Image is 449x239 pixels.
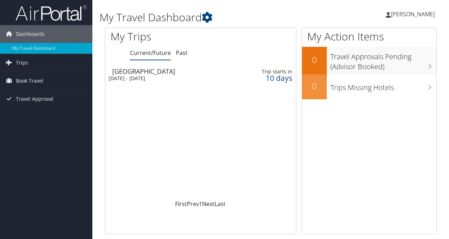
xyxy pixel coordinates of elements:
h3: Trips Missing Hotels [330,79,436,93]
div: [DATE] - [DATE] [109,75,227,82]
a: Last [215,200,226,208]
div: [GEOGRAPHIC_DATA] [112,68,231,74]
img: airportal-logo.png [16,5,87,21]
a: Current/Future [130,49,171,57]
h1: My Action Items [302,29,436,44]
span: [PERSON_NAME] [391,10,435,18]
a: 1 [199,200,202,208]
a: [PERSON_NAME] [386,4,442,25]
span: Book Travel [16,72,43,90]
a: Next [202,200,215,208]
a: Past [176,49,188,57]
span: Dashboards [16,25,45,43]
h2: 0 [302,80,327,92]
a: First [175,200,187,208]
div: 10 days [252,75,292,81]
h1: My Trips [110,29,211,44]
div: Trip starts in [252,68,292,75]
a: 0Trips Missing Hotels [302,74,436,99]
span: Trips [16,54,28,72]
span: Travel Approval [16,90,53,108]
h3: Travel Approvals Pending (Advisor Booked) [330,48,436,72]
h2: 0 [302,54,327,66]
h1: My Travel Dashboard [99,10,328,25]
a: 0Travel Approvals Pending (Advisor Booked) [302,47,436,74]
a: Prev [187,200,199,208]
